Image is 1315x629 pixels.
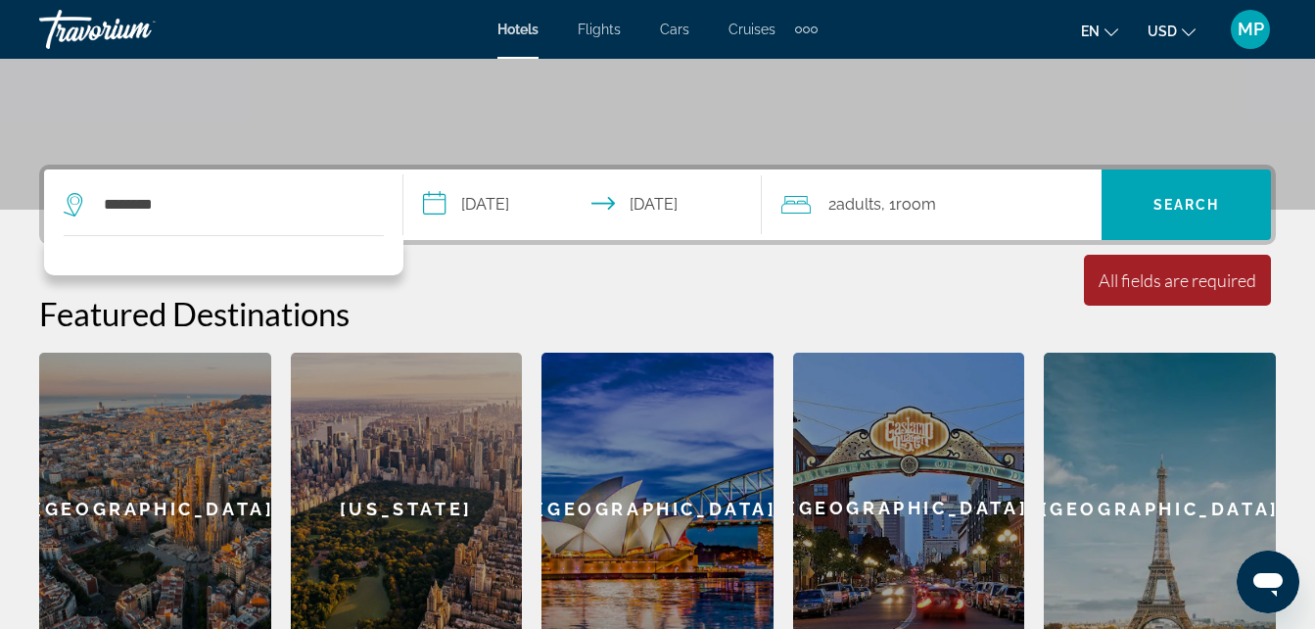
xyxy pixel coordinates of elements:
[497,22,539,37] a: Hotels
[728,22,775,37] a: Cruises
[1153,197,1220,213] span: Search
[39,294,1276,333] h2: Featured Destinations
[44,235,403,275] div: Destination search results
[1148,17,1196,45] button: Change currency
[1225,9,1276,50] button: User Menu
[881,191,936,218] span: , 1
[795,14,818,45] button: Extra navigation items
[896,195,936,214] span: Room
[1238,20,1264,39] span: MP
[836,195,881,214] span: Adults
[578,22,621,37] a: Flights
[1148,24,1177,39] span: USD
[828,191,881,218] span: 2
[1081,24,1100,39] span: en
[1099,269,1256,291] div: All fields are required
[403,169,763,240] button: Select check in and out date
[44,169,1271,240] div: Search widget
[102,190,373,219] input: Search hotel destination
[762,169,1102,240] button: Travelers: 2 adults, 0 children
[1237,551,1299,613] iframe: Bouton de lancement de la fenêtre de messagerie
[660,22,689,37] a: Cars
[39,4,235,55] a: Travorium
[1102,169,1271,240] button: Search
[1081,17,1118,45] button: Change language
